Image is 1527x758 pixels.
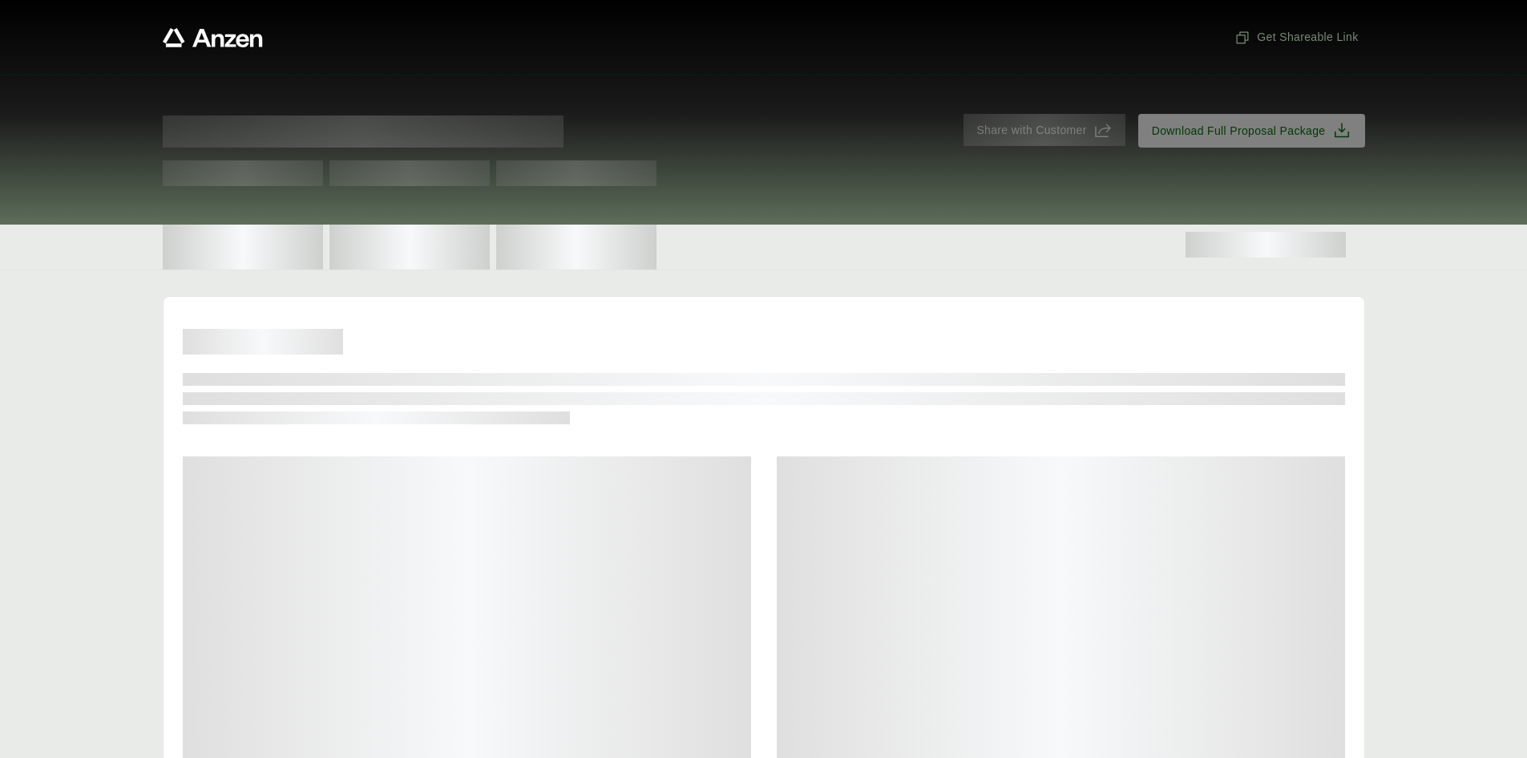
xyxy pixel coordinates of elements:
[163,160,323,186] span: Test
[976,122,1086,139] span: Share with Customer
[1228,22,1364,52] button: Get Shareable Link
[163,116,564,148] span: Proposal for
[1234,29,1358,46] span: Get Shareable Link
[496,160,656,186] span: Test
[329,160,490,186] span: Test
[163,28,263,47] a: Anzen website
